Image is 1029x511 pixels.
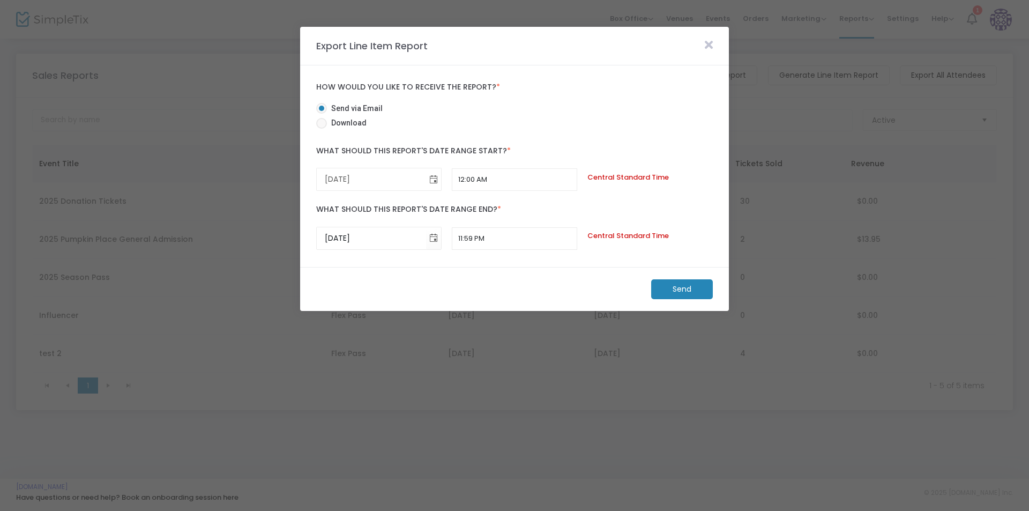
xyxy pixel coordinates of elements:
[317,227,426,249] input: Select date
[426,227,441,249] button: Toggle calendar
[452,227,577,250] input: Select Time
[327,117,367,129] span: Download
[316,83,713,92] label: How would you like to receive the report?
[426,168,441,190] button: Toggle calendar
[583,231,718,241] div: Central Standard Time
[300,27,729,65] m-panel-header: Export Line Item Report
[316,199,713,221] label: What should this report's date range end?
[316,140,713,162] label: What should this report's date range start?
[311,39,433,53] m-panel-title: Export Line Item Report
[651,279,713,299] m-button: Send
[317,168,426,190] input: Select date
[452,168,577,191] input: Select Time
[327,103,383,114] span: Send via Email
[583,172,718,183] div: Central Standard Time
